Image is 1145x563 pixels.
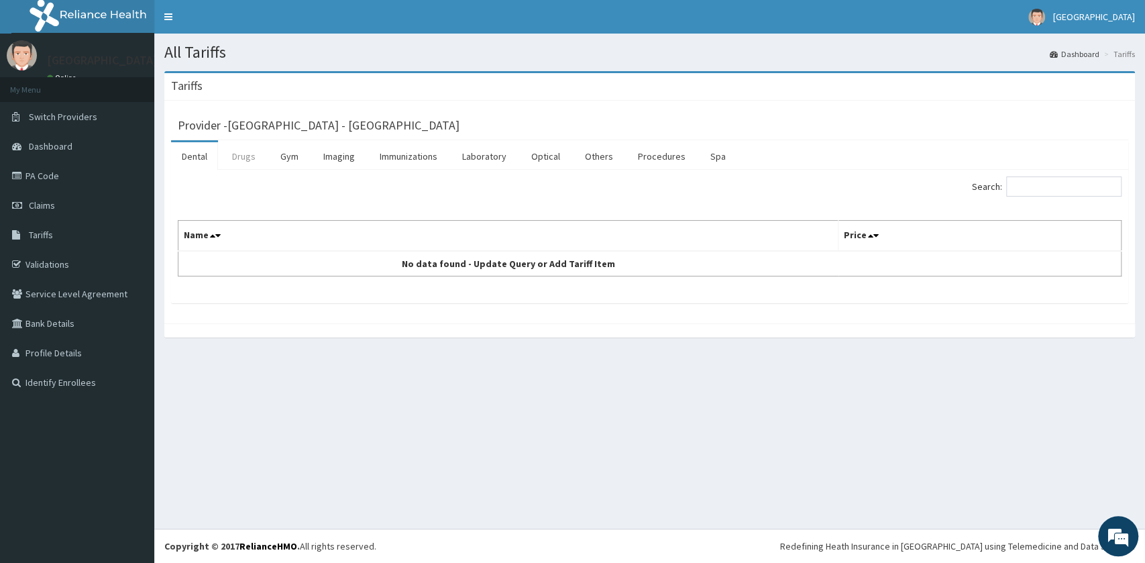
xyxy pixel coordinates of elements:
[700,142,737,170] a: Spa
[29,140,72,152] span: Dashboard
[178,119,459,132] h3: Provider - [GEOGRAPHIC_DATA] - [GEOGRAPHIC_DATA]
[1050,48,1099,60] a: Dashboard
[178,221,838,252] th: Name
[7,366,256,413] textarea: Type your message and hit 'Enter'
[29,199,55,211] span: Claims
[574,142,624,170] a: Others
[47,54,158,66] p: [GEOGRAPHIC_DATA]
[369,142,448,170] a: Immunizations
[78,169,185,305] span: We're online!
[451,142,517,170] a: Laboratory
[220,7,252,39] div: Minimize live chat window
[164,540,300,552] strong: Copyright © 2017 .
[7,40,37,70] img: User Image
[70,75,225,93] div: Chat with us now
[1101,48,1135,60] li: Tariffs
[521,142,571,170] a: Optical
[178,251,838,276] td: No data found - Update Query or Add Tariff Item
[25,67,54,101] img: d_794563401_company_1708531726252_794563401
[171,142,218,170] a: Dental
[1006,176,1122,197] input: Search:
[1053,11,1135,23] span: [GEOGRAPHIC_DATA]
[171,80,203,92] h3: Tariffs
[164,44,1135,61] h1: All Tariffs
[972,176,1122,197] label: Search:
[239,540,297,552] a: RelianceHMO
[47,73,79,83] a: Online
[838,221,1122,252] th: Price
[154,529,1145,563] footer: All rights reserved.
[780,540,1135,553] div: Redefining Heath Insurance in [GEOGRAPHIC_DATA] using Telemedicine and Data Science!
[313,142,366,170] a: Imaging
[29,111,97,123] span: Switch Providers
[1028,9,1045,25] img: User Image
[29,229,53,241] span: Tariffs
[270,142,309,170] a: Gym
[627,142,696,170] a: Procedures
[221,142,266,170] a: Drugs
